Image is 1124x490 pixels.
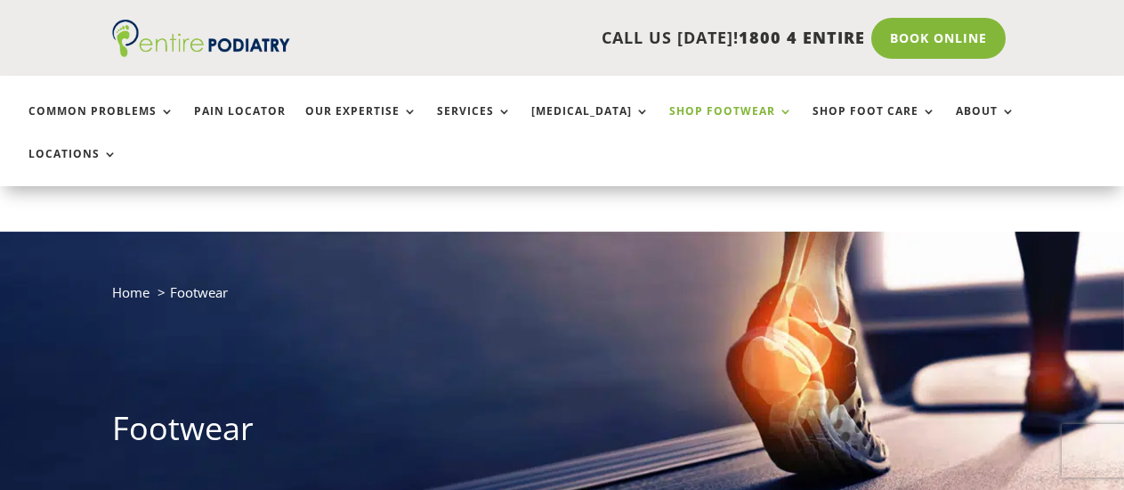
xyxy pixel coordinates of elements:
[112,406,1011,460] h1: Footwear
[112,20,290,57] img: logo (1)
[669,105,793,143] a: Shop Footwear
[531,105,650,143] a: [MEDICAL_DATA]
[28,148,117,186] a: Locations
[112,281,1011,317] nav: breadcrumb
[871,18,1006,59] a: Book Online
[437,105,512,143] a: Services
[112,283,150,301] a: Home
[956,105,1015,143] a: About
[112,43,290,61] a: Entire Podiatry
[813,105,936,143] a: Shop Foot Care
[314,27,865,50] p: CALL US [DATE]!
[194,105,286,143] a: Pain Locator
[305,105,417,143] a: Our Expertise
[170,283,228,301] span: Footwear
[739,27,865,48] span: 1800 4 ENTIRE
[28,105,174,143] a: Common Problems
